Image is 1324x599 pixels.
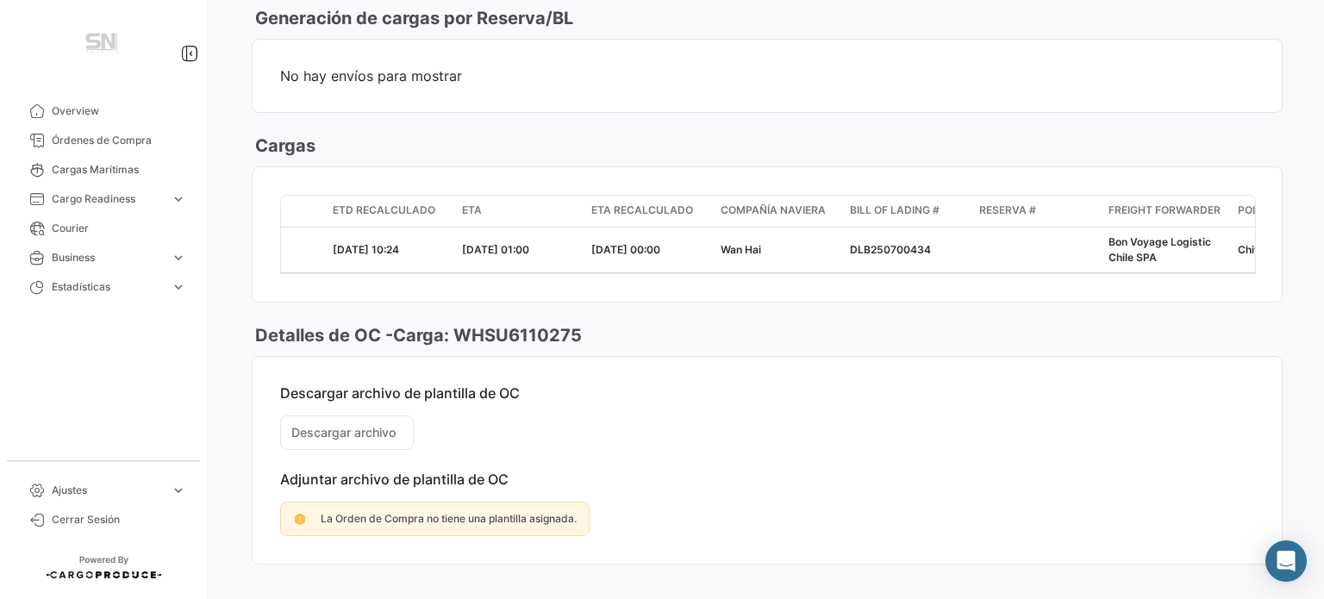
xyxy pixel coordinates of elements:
[171,250,186,265] span: expand_more
[52,221,186,236] span: Courier
[60,21,147,69] img: Manufactura+Logo.png
[1102,196,1231,227] datatable-header-cell: Freight Forwarder
[252,323,582,347] h3: Detalles de OC - Carga: WHSU6110275
[321,512,577,525] span: La Orden de Compra no tiene una plantilla asignada.
[52,191,164,207] span: Cargo Readiness
[252,6,573,30] h3: Generación de cargas por Reserva/BL
[14,97,193,126] a: Overview
[979,203,1036,218] span: Reserva #
[333,203,435,218] span: ETD Recalculado
[843,196,972,227] datatable-header-cell: Bill of Lading #
[52,103,186,119] span: Overview
[280,67,1254,84] span: No hay envíos para mostrar
[462,203,482,218] span: ETA
[52,133,186,148] span: Órdenes de Compra
[850,242,965,258] div: DLB250700434
[52,512,186,527] span: Cerrar Sesión
[52,162,186,178] span: Cargas Marítimas
[721,203,826,218] span: Compañía naviera
[280,384,1254,402] p: Descargar archivo de plantilla de OC
[252,134,315,158] h3: Cargas
[591,203,693,218] span: ETA Recalculado
[462,243,529,256] span: [DATE] 01:00
[1238,203,1258,218] span: POL
[1109,234,1224,265] div: Bon Voyage Logistic Chile SPA
[714,196,843,227] datatable-header-cell: Compañía naviera
[280,471,1254,488] p: Adjuntar archivo de plantilla de OC
[455,196,584,227] datatable-header-cell: ETA
[14,126,193,155] a: Órdenes de Compra
[52,483,164,498] span: Ajustes
[584,196,714,227] datatable-header-cell: ETA Recalculado
[326,196,455,227] datatable-header-cell: ETD Recalculado
[591,243,660,256] span: [DATE] 00:00
[171,191,186,207] span: expand_more
[850,203,940,218] span: Bill of Lading #
[171,279,186,295] span: expand_more
[52,279,164,295] span: Estadísticas
[721,243,761,256] span: Wan Hai
[1109,203,1221,218] span: Freight Forwarder
[14,214,193,243] a: Courier
[14,155,193,184] a: Cargas Marítimas
[171,483,186,498] span: expand_more
[972,196,1102,227] datatable-header-cell: Reserva #
[333,243,399,256] span: [DATE] 10:24
[1265,540,1307,582] div: Abrir Intercom Messenger
[52,250,164,265] span: Business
